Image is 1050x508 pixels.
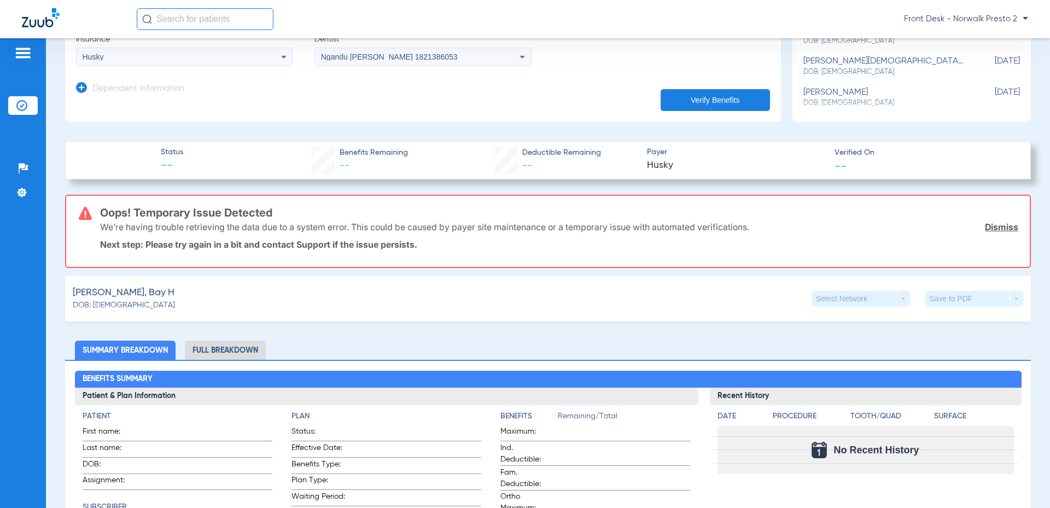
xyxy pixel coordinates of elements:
app-breakdown-title: Surface [934,411,1014,426]
span: Payer [647,147,825,158]
span: Verified On [835,147,1013,159]
span: DOB: [DEMOGRAPHIC_DATA] [73,300,175,311]
h3: Recent History [710,388,1022,405]
app-breakdown-title: Date [717,411,763,426]
span: Ngandu [PERSON_NAME] 1821386053 [321,52,458,61]
span: [PERSON_NAME], Bay H [73,286,174,300]
p: Next step: Please try again in a bit and contact Support if the issue persists. [100,239,1018,250]
span: First name: [83,426,136,441]
li: Full Breakdown [185,341,266,360]
span: DOB: [DEMOGRAPHIC_DATA] [803,67,965,77]
span: Ind. Deductible: [500,442,554,465]
h3: Patient & Plan Information [75,388,698,405]
span: Dentist [314,34,531,45]
span: Waiting Period: [291,491,345,506]
div: [PERSON_NAME][DEMOGRAPHIC_DATA] [PERSON_NAME] [803,56,965,77]
span: Status: [291,426,345,441]
p: We’re having trouble retrieving the data due to a system error. This could be caused by payer sit... [100,221,749,232]
span: Status [161,147,183,158]
span: Benefits Remaining [340,147,408,159]
span: -- [340,161,349,171]
h4: Patient [83,411,272,422]
span: Insurance [76,34,293,45]
img: Zuub Logo [22,8,60,27]
h4: Plan [291,411,481,422]
h4: Procedure [773,411,847,422]
span: Front Desk - Norwalk Presto 2 [904,14,1028,25]
span: [DATE] [965,87,1020,108]
button: Verify Benefits [661,89,770,111]
h4: Date [717,411,763,422]
h4: Surface [934,411,1014,422]
span: Husky [647,159,825,172]
span: Remaining/Total [558,411,690,426]
span: Maximum: [500,426,554,441]
h4: Benefits [500,411,558,422]
h3: Oops! Temporary Issue Detected [100,207,1018,218]
img: hamburger-icon [14,46,32,60]
h3: Dependent Information [92,84,184,95]
span: [DATE] [965,56,1020,77]
span: DOB: [83,459,136,474]
span: DOB: [DEMOGRAPHIC_DATA] [803,36,965,46]
a: Dismiss [985,221,1018,232]
span: -- [522,161,532,171]
h4: Tooth/Quad [850,411,930,422]
span: Assignment: [83,475,136,489]
span: Deductible Remaining [522,147,601,159]
input: Search for patients [137,8,273,30]
span: -- [161,159,183,174]
span: Effective Date: [291,442,345,457]
span: Last name: [83,442,136,457]
img: Calendar [812,442,827,458]
span: No Recent History [833,445,919,456]
span: -- [835,160,847,171]
app-breakdown-title: Benefits [500,411,558,426]
div: [PERSON_NAME] [803,87,965,108]
span: DOB: [DEMOGRAPHIC_DATA] [803,98,965,108]
span: Husky [83,52,104,61]
h2: Benefits Summary [75,371,1022,388]
app-breakdown-title: Tooth/Quad [850,411,930,426]
iframe: Chat Widget [995,456,1050,508]
span: Fam. Deductible: [500,467,554,490]
img: error-icon [79,207,92,220]
li: Summary Breakdown [75,341,176,360]
img: Search Icon [142,14,152,24]
app-breakdown-title: Procedure [773,411,847,426]
span: Benefits Type: [291,459,345,474]
span: Plan Type: [291,475,345,489]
